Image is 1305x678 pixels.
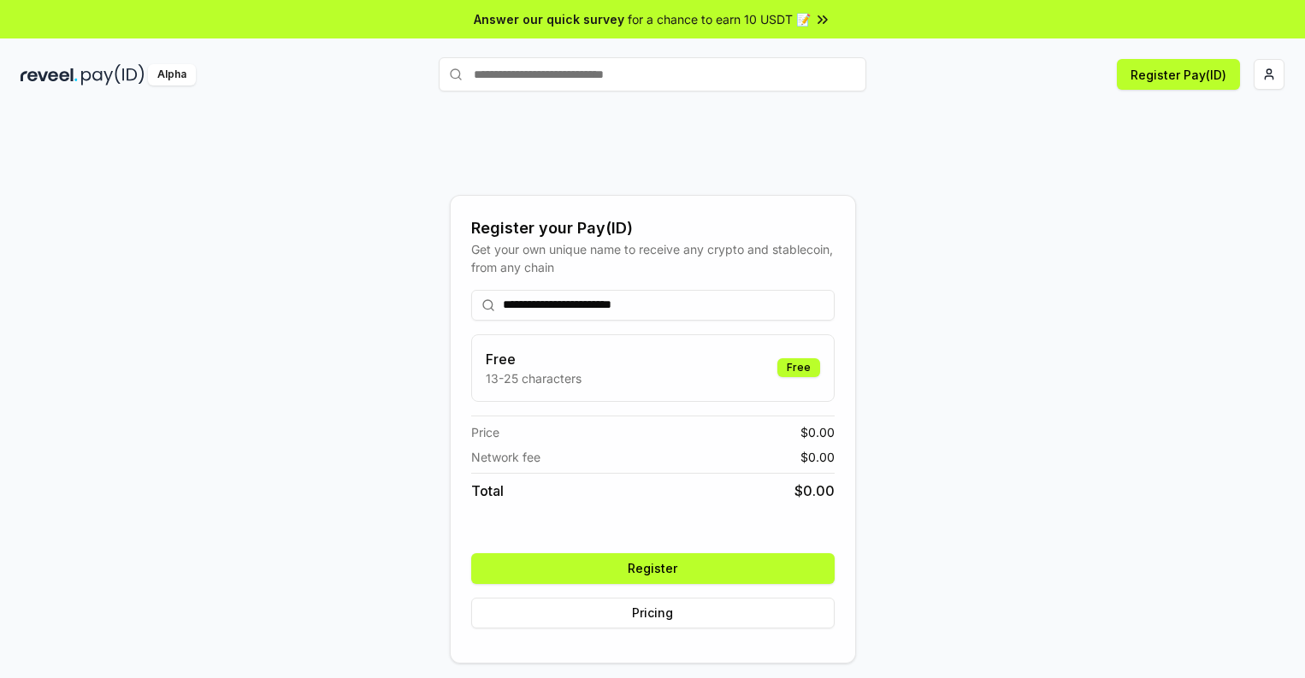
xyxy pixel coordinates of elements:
[474,10,624,28] span: Answer our quick survey
[628,10,811,28] span: for a chance to earn 10 USDT 📝
[21,64,78,85] img: reveel_dark
[794,480,835,501] span: $ 0.00
[800,423,835,441] span: $ 0.00
[1117,59,1240,90] button: Register Pay(ID)
[471,480,504,501] span: Total
[800,448,835,466] span: $ 0.00
[471,598,835,628] button: Pricing
[81,64,145,85] img: pay_id
[471,553,835,584] button: Register
[486,369,582,387] p: 13-25 characters
[777,358,820,377] div: Free
[148,64,196,85] div: Alpha
[486,349,582,369] h3: Free
[471,240,835,276] div: Get your own unique name to receive any crypto and stablecoin, from any chain
[471,423,499,441] span: Price
[471,216,835,240] div: Register your Pay(ID)
[471,448,540,466] span: Network fee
